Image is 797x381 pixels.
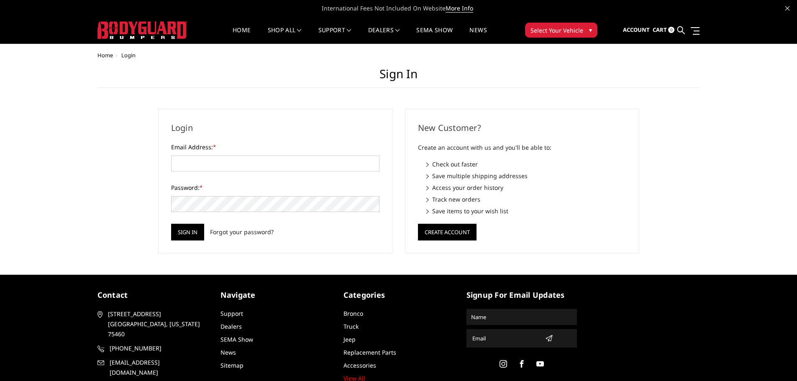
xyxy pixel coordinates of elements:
[446,4,473,13] a: More Info
[426,207,626,215] li: Save items to your wish list
[220,309,243,317] a: Support
[530,26,583,35] span: Select Your Vehicle
[343,309,363,317] a: Bronco
[97,51,113,59] a: Home
[418,143,626,153] p: Create an account with us and you'll be able to:
[416,27,453,43] a: SEMA Show
[653,19,674,41] a: Cart 0
[121,51,136,59] span: Login
[426,171,626,180] li: Save multiple shipping addresses
[171,224,204,240] input: Sign in
[426,183,626,192] li: Access your order history
[171,183,379,192] label: Password:
[108,309,205,339] span: [STREET_ADDRESS] [GEOGRAPHIC_DATA], [US_STATE] 75460
[97,67,700,88] h1: Sign in
[110,343,207,353] span: [PHONE_NUMBER]
[171,143,379,151] label: Email Address:
[623,26,650,33] span: Account
[171,122,379,134] h2: Login
[468,310,576,324] input: Name
[343,322,359,330] a: Truck
[623,19,650,41] a: Account
[220,348,236,356] a: News
[426,160,626,169] li: Check out faster
[97,289,208,301] h5: contact
[210,228,274,236] a: Forgot your password?
[653,26,667,33] span: Cart
[343,348,396,356] a: Replacement Parts
[418,227,477,235] a: Create Account
[110,358,207,378] span: [EMAIL_ADDRESS][DOMAIN_NAME]
[318,27,351,43] a: Support
[220,335,253,343] a: SEMA Show
[426,195,626,204] li: Track new orders
[97,343,208,353] a: [PHONE_NUMBER]
[220,322,242,330] a: Dealers
[220,361,243,369] a: Sitemap
[343,361,376,369] a: Accessories
[97,21,187,39] img: BODYGUARD BUMPERS
[469,332,542,345] input: Email
[589,26,592,34] span: ▾
[220,289,331,301] h5: Navigate
[466,289,577,301] h5: signup for email updates
[368,27,400,43] a: Dealers
[668,27,674,33] span: 0
[97,358,208,378] a: [EMAIL_ADDRESS][DOMAIN_NAME]
[268,27,302,43] a: shop all
[343,335,356,343] a: Jeep
[418,224,477,240] button: Create Account
[469,27,487,43] a: News
[525,23,597,38] button: Select Your Vehicle
[418,122,626,134] h2: New Customer?
[343,289,454,301] h5: Categories
[233,27,251,43] a: Home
